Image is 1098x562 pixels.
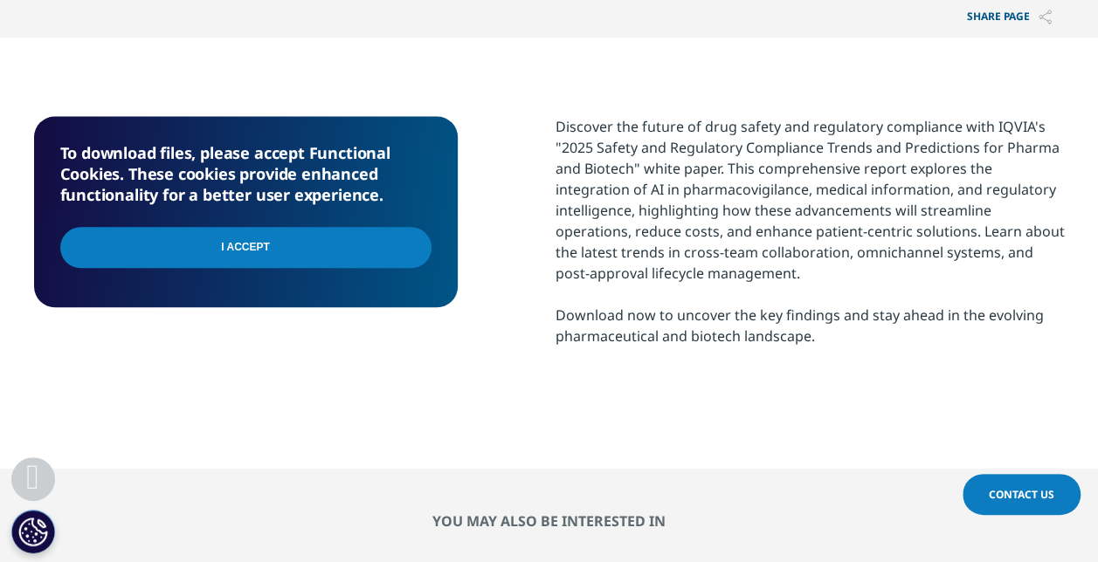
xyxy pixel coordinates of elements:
[963,474,1081,515] a: Contact Us
[11,510,55,553] button: Cookies Settings
[556,116,1065,346] div: Discover the future of drug safety and regulatory compliance with IQVIA's "2025 Safety and Regula...
[60,227,432,268] input: I Accept
[34,512,1065,530] h2: You may also be interested in
[1039,10,1052,24] img: Share PAGE
[60,142,432,205] h5: To download files, please accept Functional Cookies. These cookies provide enhanced functionality...
[989,487,1054,502] span: Contact Us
